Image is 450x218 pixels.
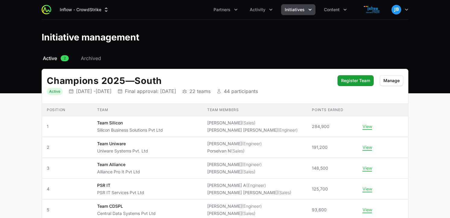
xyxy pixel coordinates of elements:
[51,4,350,15] div: Main navigation
[210,4,241,15] div: Partners menu
[125,75,135,86] span: —
[42,32,139,43] h1: Initiative management
[358,4,387,16] img: Inflow
[97,141,148,147] p: Team Uniware
[97,190,144,196] p: PSR IT Services Pvt Ltd
[47,144,87,150] span: 2
[97,120,163,126] p: Team Silicon
[312,144,328,150] span: 191,200
[246,183,266,188] span: (Engineer)
[125,88,176,94] p: Final approval: [DATE]
[42,104,92,116] th: Position
[207,148,262,154] li: Porselvan N
[246,4,276,15] button: Activity
[307,104,357,116] th: Points earned
[80,55,102,62] a: Archived
[61,55,69,61] span: 2
[189,88,211,94] p: 22 teams
[207,141,262,147] li: [PERSON_NAME]
[324,7,340,13] span: Content
[43,55,57,62] span: Active
[207,162,262,168] li: [PERSON_NAME]
[47,75,331,86] h2: Champions 2025 South
[250,7,265,13] span: Activity
[42,55,70,62] a: Active2
[97,182,144,188] p: PSR IT
[320,4,350,15] button: Content
[341,77,370,84] span: Register Team
[312,123,329,130] span: 284,900
[383,77,400,84] span: Manage
[210,4,241,15] button: Partners
[97,148,148,154] p: Uniware Systems Pvt. Ltd
[76,88,112,94] p: [DATE] - [DATE]
[97,162,140,168] p: Team Alliance
[242,162,262,167] span: (Engineer)
[207,190,291,196] li: [PERSON_NAME] [PERSON_NAME]
[47,186,87,192] span: 4
[207,203,262,209] li: [PERSON_NAME]
[242,211,255,216] span: (Sales)
[320,4,350,15] div: Content menu
[42,55,408,62] nav: Initiative activity log navigation
[207,210,262,216] li: [PERSON_NAME]
[242,204,262,209] span: (Engineer)
[92,104,202,116] th: Team
[312,165,328,171] span: 148,500
[278,190,291,195] span: (Sales)
[312,207,327,213] span: 93,600
[97,127,163,133] p: Silicon Business Solutions Pvt Ltd
[207,127,298,133] li: [PERSON_NAME] [PERSON_NAME]
[246,4,276,15] div: Activity menu
[97,169,140,175] p: Alliance Pro It Pvt Ltd
[47,123,87,130] span: 1
[47,207,87,213] span: 5
[281,4,315,15] div: Initiatives menu
[207,182,291,188] li: [PERSON_NAME] A
[363,207,372,213] button: View
[207,169,262,175] li: [PERSON_NAME]
[363,165,372,171] button: View
[312,186,328,192] span: 125,700
[285,7,305,13] span: Initiatives
[56,4,113,15] button: Inflow - CrowdStrike
[363,186,372,192] button: View
[391,5,401,14] img: Jimish Bhavsar
[47,165,87,171] span: 3
[281,4,315,15] button: Initiatives
[224,88,258,94] p: 44 participants
[42,5,51,14] img: ActivitySource
[231,148,245,153] span: (Sales)
[363,124,372,129] button: View
[337,75,374,86] button: Register Team
[97,210,156,216] p: Central Data Systems Pvt Ltd
[214,7,230,13] span: Partners
[242,169,255,174] span: (Sales)
[97,203,156,209] p: Team CDSPL
[81,55,101,62] span: Archived
[363,145,372,150] button: View
[207,120,298,126] li: [PERSON_NAME]
[202,104,307,116] th: Team members
[380,75,403,86] button: Manage
[278,127,298,133] span: (Engineer)
[242,141,262,146] span: (Engineer)
[242,120,255,125] span: (Sales)
[56,4,113,15] div: Supplier switch menu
